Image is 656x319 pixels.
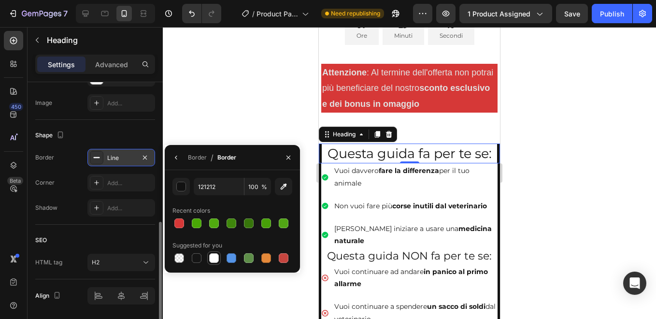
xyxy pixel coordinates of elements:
div: HTML tag [35,258,62,267]
div: Open Intercom Messenger [623,272,646,295]
button: H2 [87,254,155,271]
span: / [211,152,214,163]
input: Eg: FFFFFF [194,178,244,195]
div: Recent colors [172,206,210,215]
div: Border [217,153,236,162]
div: Add... [107,204,153,213]
span: % [261,183,267,191]
span: H2 [92,259,100,266]
div: 450 [9,103,23,111]
div: Align [35,290,63,303]
span: Save [564,10,580,18]
span: Need republishing [331,9,380,18]
strong: un sacco di soldi [108,275,167,284]
div: Beta [7,177,23,185]
button: Publish [592,4,632,23]
div: Shadow [35,203,57,212]
div: Border [188,153,207,162]
span: Product Page - [DATE] 14:18:56 [257,9,298,19]
div: Line [107,154,135,162]
div: Border [35,153,54,162]
p: 7 [63,8,68,19]
button: 7 [4,4,72,23]
p: Vuoi continuare a spendere dal veterinario [15,274,177,298]
span: / [252,9,255,19]
div: Corner [35,178,55,187]
iframe: Design area [319,27,500,319]
span: 1 product assigned [468,9,530,19]
div: Publish [600,9,624,19]
button: 1 product assigned [459,4,552,23]
button: Save [556,4,588,23]
div: Image [35,99,52,107]
p: Heading [47,34,151,46]
div: Undo/Redo [182,4,221,23]
div: Shape [35,129,66,142]
div: Suggested for you [172,241,222,250]
p: Settings [48,59,75,70]
div: Add... [107,179,153,188]
p: Advanced [95,59,128,70]
div: SEO [35,236,47,245]
div: Add... [107,99,153,108]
